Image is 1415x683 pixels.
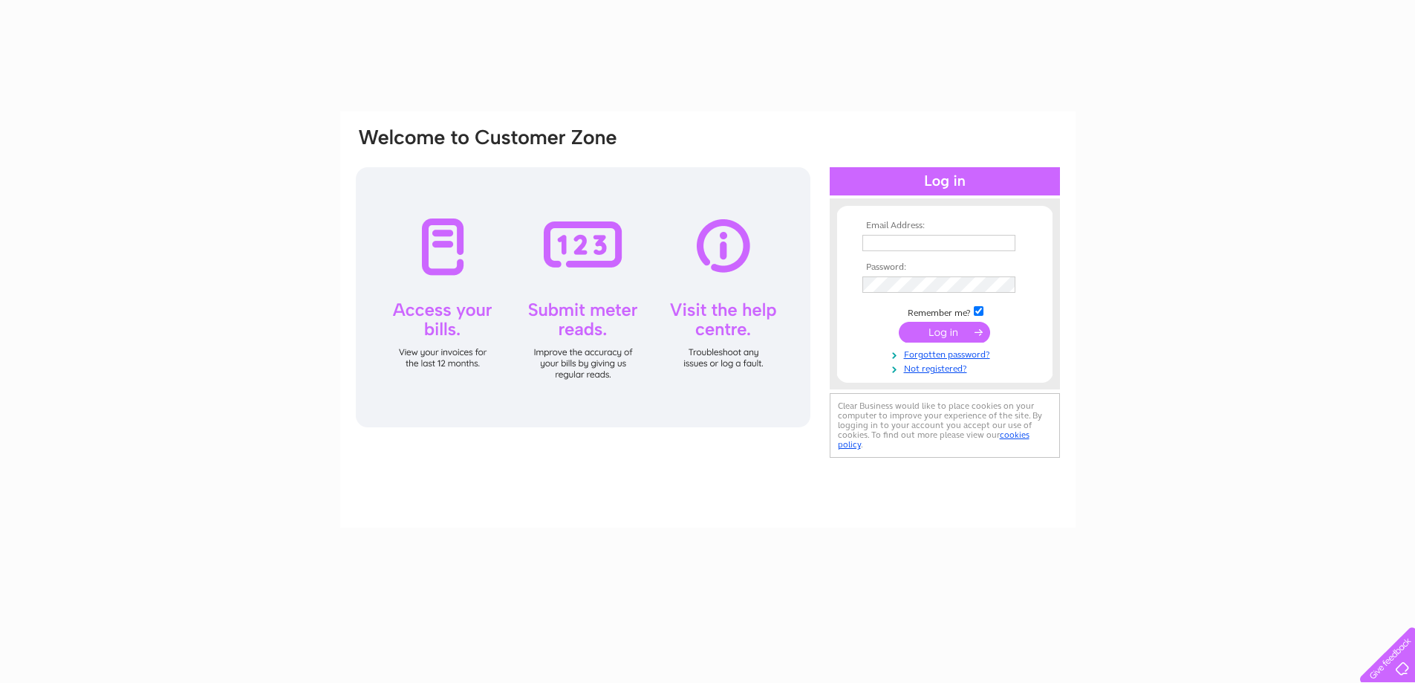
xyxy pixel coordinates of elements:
[862,360,1031,375] a: Not registered?
[859,304,1031,319] td: Remember me?
[862,346,1031,360] a: Forgotten password?
[859,262,1031,273] th: Password:
[899,322,990,343] input: Submit
[859,221,1031,231] th: Email Address:
[838,430,1029,450] a: cookies policy
[830,393,1060,458] div: Clear Business would like to place cookies on your computer to improve your experience of the sit...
